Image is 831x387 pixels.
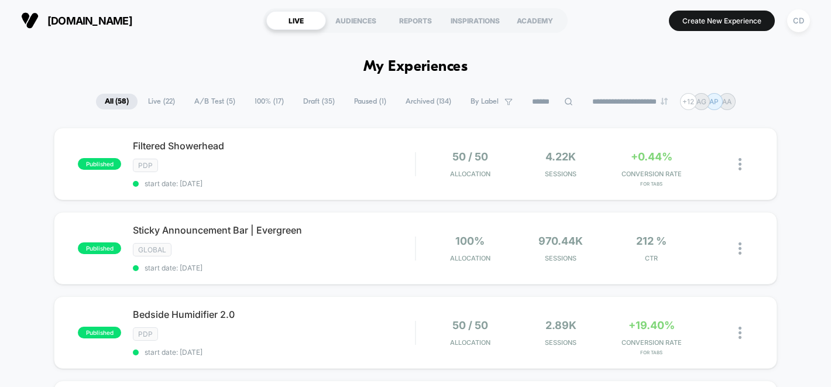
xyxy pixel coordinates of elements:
[133,179,415,188] span: start date: [DATE]
[669,11,775,31] button: Create New Experience
[186,94,244,109] span: A/B Test ( 5 )
[739,158,741,170] img: close
[661,98,668,105] img: end
[609,254,694,262] span: CTR
[96,94,138,109] span: All ( 58 )
[133,224,415,236] span: Sticky Announcement Bar | Evergreen
[266,11,326,30] div: LIVE
[545,150,576,163] span: 4.22k
[133,263,415,272] span: start date: [DATE]
[538,235,583,247] span: 970.44k
[609,170,694,178] span: CONVERSION RATE
[78,327,121,338] span: published
[631,150,672,163] span: +0.44%
[78,242,121,254] span: published
[471,97,499,106] span: By Label
[246,94,293,109] span: 100% ( 17 )
[47,15,132,27] span: [DOMAIN_NAME]
[455,235,485,247] span: 100%
[636,235,667,247] span: 212 %
[787,9,810,32] div: CD
[518,170,603,178] span: Sessions
[445,11,505,30] div: INSPIRATIONS
[345,94,395,109] span: Paused ( 1 )
[18,11,136,30] button: [DOMAIN_NAME]
[609,181,694,187] span: for Tabs
[629,319,675,331] span: +19.40%
[133,243,171,256] span: GLOBAL
[680,93,697,110] div: + 12
[545,319,576,331] span: 2.89k
[722,97,732,106] p: AA
[505,11,565,30] div: ACADEMY
[21,12,39,29] img: Visually logo
[133,140,415,152] span: Filtered Showerhead
[739,242,741,255] img: close
[294,94,344,109] span: Draft ( 35 )
[133,159,158,172] span: PDP
[518,254,603,262] span: Sessions
[450,338,490,347] span: Allocation
[78,158,121,170] span: published
[609,350,694,355] span: for Tabs
[518,338,603,347] span: Sessions
[133,309,415,320] span: Bedside Humidifier 2.0
[784,9,813,33] button: CD
[452,150,488,163] span: 50 / 50
[739,327,741,339] img: close
[326,11,386,30] div: AUDIENCES
[452,319,488,331] span: 50 / 50
[133,348,415,357] span: start date: [DATE]
[709,97,719,106] p: AP
[133,327,158,341] span: PDP
[397,94,460,109] span: Archived ( 134 )
[386,11,445,30] div: REPORTS
[609,338,694,347] span: CONVERSION RATE
[450,254,490,262] span: Allocation
[139,94,184,109] span: Live ( 22 )
[363,59,468,76] h1: My Experiences
[696,97,706,106] p: AG
[450,170,490,178] span: Allocation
